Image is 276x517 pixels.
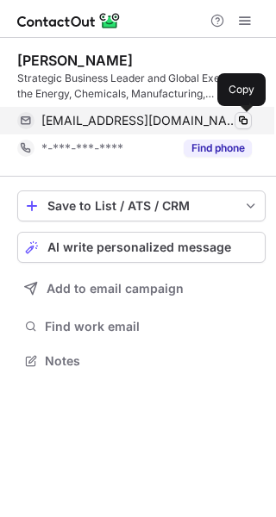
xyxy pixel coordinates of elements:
div: [PERSON_NAME] [17,52,133,69]
span: AI write personalized message [47,240,231,254]
button: Reveal Button [184,140,252,157]
button: Add to email campaign [17,273,266,304]
span: Find work email [45,319,259,334]
span: [EMAIL_ADDRESS][DOMAIN_NAME] [41,113,239,128]
span: Notes [45,353,259,369]
button: Notes [17,349,266,373]
button: Find work email [17,315,266,339]
img: ContactOut v5.3.10 [17,10,121,31]
button: save-profile-one-click [17,190,266,221]
div: Strategic Business Leader and Global Executive in the Energy, Chemicals, Manufacturing, Pharmaceu... [17,71,266,102]
span: Add to email campaign [47,282,184,296]
button: AI write personalized message [17,232,266,263]
div: Save to List / ATS / CRM [47,199,235,213]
